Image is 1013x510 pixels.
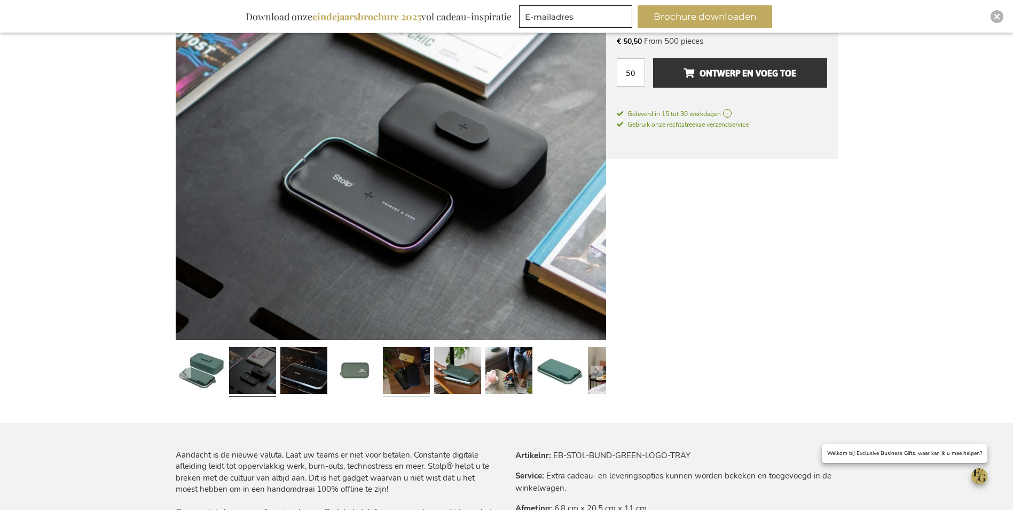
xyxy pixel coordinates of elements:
a: Stolp Digital Detox Box & Battery Bundle - Green [537,343,584,401]
a: Stolp Digital Detox Box & Battery Bundle - Green [485,343,532,401]
a: Stolp Digital Detox Box & Battery Bundle - Green [332,343,379,401]
form: marketing offers and promotions [519,5,635,31]
div: Download onze vol cadeau-inspiratie [241,5,516,28]
span: Gebruik onze rechtstreekse verzendservice [617,120,749,129]
a: Stolp Digital Detox Box & Battery Bundle [229,343,276,401]
div: Close [991,10,1003,23]
b: eindejaarsbrochure 2025 [312,10,421,23]
span: € 50,50 [617,36,642,47]
a: Stolp Digital Detox Box & Battery Bundle - Green [588,343,635,401]
a: Stolp Digital Detox Box & Battery Bundle [280,343,327,401]
input: E-mailadres [519,5,632,28]
input: Aantal [617,58,645,87]
button: Ontwerp en voeg toe [653,58,827,88]
a: Stolp Digital Detox Box & Battery Bundle - Green [434,343,481,401]
li: From 500 pieces [617,35,827,47]
a: Gebruik onze rechtstreekse verzendservice [617,119,749,129]
a: Geleverd in 15 tot 30 werkdagen [617,109,827,119]
a: Stolp Digital Detox Box & Battery Bundle [383,343,430,401]
a: Stolp Digital Detox Box & Battery Bundle - Green [178,343,225,401]
span: Ontwerp en voeg toe [684,65,796,82]
img: Close [994,13,1000,20]
button: Brochure downloaden [638,5,772,28]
